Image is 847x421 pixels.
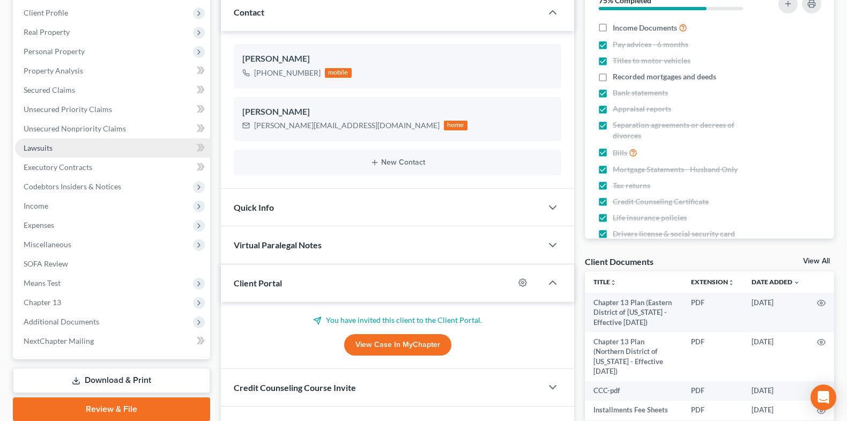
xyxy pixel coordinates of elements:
[242,53,553,65] div: [PERSON_NAME]
[613,180,650,191] span: Tax returns
[585,381,682,401] td: CCC-pdf
[613,55,690,66] span: Titles to motor vehicles
[24,143,53,152] span: Lawsuits
[743,332,808,381] td: [DATE]
[24,259,68,268] span: SOFA Review
[613,71,716,82] span: Recorded mortgages and deeds
[682,332,743,381] td: PDF
[728,279,734,286] i: unfold_more
[24,240,71,249] span: Miscellaneous
[15,119,210,138] a: Unsecured Nonpriority Claims
[743,293,808,332] td: [DATE]
[793,279,800,286] i: expand_more
[24,336,94,345] span: NextChapter Mailing
[13,368,210,393] a: Download & Print
[234,315,561,326] p: You have invited this client to the Client Portal.
[613,228,735,239] span: Drivers license & social security card
[24,27,70,36] span: Real Property
[585,293,682,332] td: Chapter 13 Plan (Eastern District of [US_STATE] - Effective [DATE])
[613,212,687,223] span: Life insurance policies
[803,257,830,265] a: View All
[24,66,83,75] span: Property Analysis
[743,381,808,401] td: [DATE]
[15,138,210,158] a: Lawsuits
[24,8,68,17] span: Client Profile
[242,158,553,167] button: New Contact
[15,80,210,100] a: Secured Claims
[613,196,709,207] span: Credit Counseling Certificate
[234,240,322,250] span: Virtual Paralegal Notes
[24,201,48,210] span: Income
[585,401,682,420] td: Installments Fee Sheets
[24,220,54,230] span: Expenses
[691,278,734,286] a: Extensionunfold_more
[234,382,356,393] span: Credit Counseling Course Invite
[254,120,440,131] div: [PERSON_NAME][EMAIL_ADDRESS][DOMAIN_NAME]
[444,121,467,130] div: home
[593,278,616,286] a: Titleunfold_more
[613,147,627,158] span: Bills
[585,256,653,267] div: Client Documents
[613,164,738,175] span: Mortgage Statements - Husband Only
[15,61,210,80] a: Property Analysis
[13,397,210,421] a: Review & File
[613,120,763,141] span: Separation agreements or decrees of divorces
[344,334,451,356] a: View Case in MyChapter
[24,163,92,172] span: Executory Contracts
[24,182,121,191] span: Codebtors Insiders & Notices
[242,106,553,119] div: [PERSON_NAME]
[24,278,61,287] span: Means Test
[752,278,800,286] a: Date Added expand_more
[234,7,264,17] span: Contact
[234,278,282,288] span: Client Portal
[24,47,85,56] span: Personal Property
[325,68,352,78] div: mobile
[24,85,75,94] span: Secured Claims
[254,68,321,78] div: [PHONE_NUMBER]
[613,39,688,50] span: Pay advices - 6 months
[811,385,836,410] div: Open Intercom Messenger
[682,401,743,420] td: PDF
[15,254,210,274] a: SOFA Review
[682,293,743,332] td: PDF
[585,332,682,381] td: Chapter 13 Plan (Northern District of [US_STATE] - Effective [DATE])
[24,317,99,326] span: Additional Documents
[24,124,126,133] span: Unsecured Nonpriority Claims
[613,87,668,98] span: Bank statements
[15,158,210,177] a: Executory Contracts
[15,100,210,119] a: Unsecured Priority Claims
[613,23,677,33] span: Income Documents
[24,105,112,114] span: Unsecured Priority Claims
[15,331,210,351] a: NextChapter Mailing
[743,401,808,420] td: [DATE]
[682,381,743,401] td: PDF
[24,298,61,307] span: Chapter 13
[610,279,616,286] i: unfold_more
[613,104,671,114] span: Appraisal reports
[234,202,274,212] span: Quick Info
